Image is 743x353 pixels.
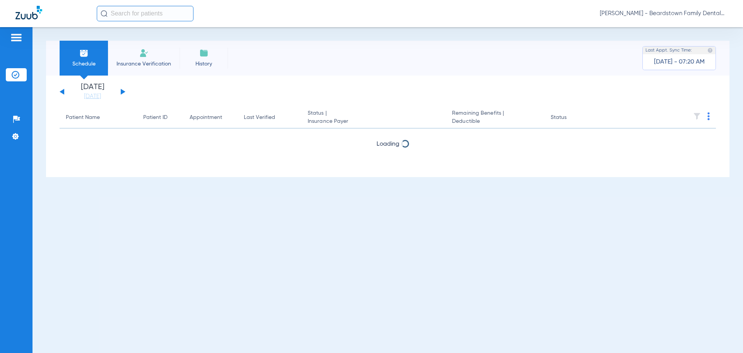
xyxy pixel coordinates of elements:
img: group-dot-blue.svg [707,112,710,120]
div: Last Verified [244,114,275,122]
th: Remaining Benefits | [446,107,544,129]
input: Search for patients [97,6,193,21]
div: Patient Name [66,114,100,122]
span: Insurance Verification [114,60,174,68]
span: Last Appt. Sync Time: [645,46,692,54]
th: Status [544,107,597,129]
span: History [185,60,222,68]
span: [DATE] - 07:20 AM [654,58,705,66]
span: [PERSON_NAME] - Beardstown Family Dental [600,10,728,17]
th: Status | [301,107,446,129]
img: Zuub Logo [15,6,42,19]
img: Search Icon [101,10,108,17]
a: [DATE] [69,93,116,100]
div: Appointment [190,114,222,122]
span: Loading [377,141,399,147]
span: Deductible [452,117,538,126]
span: Insurance Payer [308,117,440,126]
li: [DATE] [69,83,116,100]
span: Schedule [65,60,102,68]
img: History [199,48,209,58]
img: last sync help info [707,48,713,53]
div: Last Verified [244,114,295,122]
div: Patient ID [143,114,177,122]
img: Manual Insurance Verification [139,48,149,58]
div: Appointment [190,114,231,122]
img: hamburger-icon [10,33,22,42]
img: filter.svg [693,112,701,120]
img: Schedule [79,48,89,58]
div: Patient ID [143,114,168,122]
div: Patient Name [66,114,131,122]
